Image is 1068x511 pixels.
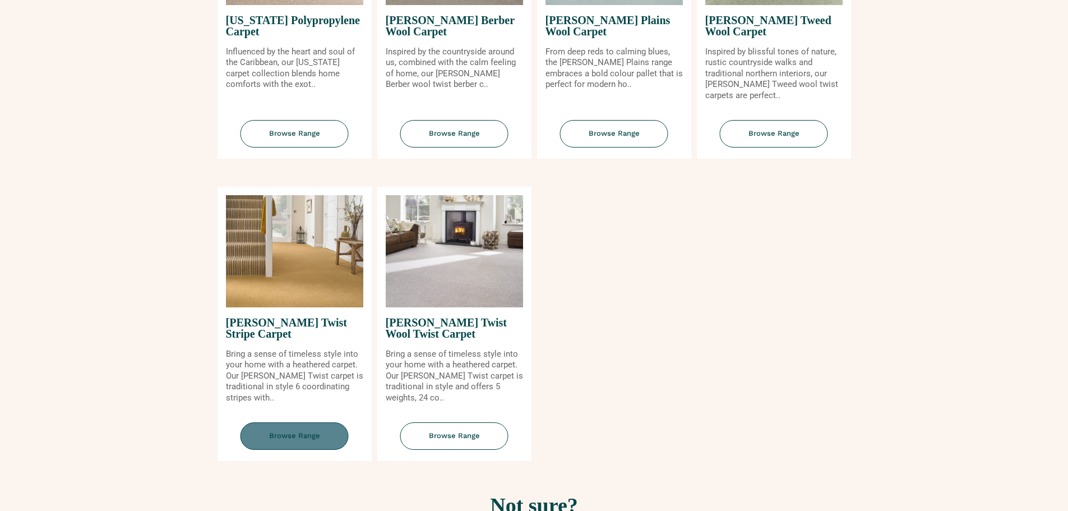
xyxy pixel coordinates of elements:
span: [PERSON_NAME] Twist Stripe Carpet [226,307,363,349]
span: [PERSON_NAME] Twist Wool Twist Carpet [386,307,523,349]
span: Browse Range [400,120,508,148]
span: [PERSON_NAME] Berber Wool Carpet [386,5,523,47]
span: Browse Range [720,120,828,148]
span: Browse Range [560,120,668,148]
span: [US_STATE] Polypropylene Carpet [226,5,363,47]
span: Browse Range [241,422,349,450]
img: Tomkinson Twist Stripe Carpet [226,195,363,307]
span: [PERSON_NAME] Tweed Wool Carpet [705,5,843,47]
img: Tomkinson Twist Wool Twist Carpet [386,195,523,307]
p: From deep reds to calming blues, the [PERSON_NAME] Plains range embraces a bold colour pallet tha... [545,47,683,90]
a: Browse Range [218,120,372,159]
a: Browse Range [377,422,531,461]
p: Inspired by the countryside around us, combined with the calm feeling of home, our [PERSON_NAME] ... [386,47,523,90]
a: Browse Range [537,120,691,159]
span: Browse Range [241,120,349,148]
p: Influenced by the heart and soul of the Caribbean, our [US_STATE] carpet collection blends home c... [226,47,363,90]
a: Browse Range [697,120,851,159]
a: Browse Range [377,120,531,159]
a: Browse Range [218,422,372,461]
span: Browse Range [400,422,508,450]
p: Bring a sense of timeless style into your home with a heathered carpet. Our [PERSON_NAME] Twist c... [226,349,363,404]
p: Bring a sense of timeless style into your home with a heathered carpet. Our [PERSON_NAME] Twist c... [386,349,523,404]
p: Inspired by blissful tones of nature, rustic countryside walks and traditional northern interiors... [705,47,843,102]
span: [PERSON_NAME] Plains Wool Carpet [545,5,683,47]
